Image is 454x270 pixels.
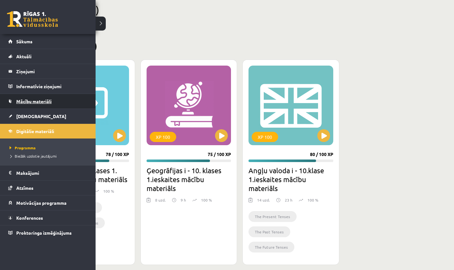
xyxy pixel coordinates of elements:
[16,98,52,104] span: Mācību materiāli
[16,215,43,221] span: Konferences
[8,153,57,159] span: Biežāk uzdotie jautājumi
[8,145,89,151] a: Programma
[38,4,441,16] h2: Pieejamie (0)
[307,197,318,203] p: 100 %
[249,166,333,193] h2: Angļu valoda i - 10.klase 1.ieskaites mācību materiāls
[8,145,36,150] span: Programma
[16,113,66,119] span: [DEMOGRAPHIC_DATA]
[249,226,290,237] li: The Past Tenses
[201,197,212,203] p: 100 %
[252,132,278,142] div: XP 100
[8,166,88,180] a: Maksājumi
[8,124,88,139] a: Digitālie materiāli
[8,49,88,64] a: Aktuāli
[147,166,231,193] h2: Ģeogrāfijas i - 10. klases 1.ieskaites mācību materiāls
[150,132,176,142] div: XP 100
[16,128,54,134] span: Digitālie materiāli
[249,211,297,222] li: The Present Tenses
[7,11,58,27] a: Rīgas 1. Tālmācības vidusskola
[8,34,88,49] a: Sākums
[8,181,88,195] a: Atzīmes
[8,195,88,210] a: Motivācijas programma
[8,210,88,225] a: Konferences
[8,225,88,240] a: Proktoringa izmēģinājums
[38,39,441,52] h2: Pabeigtie (3)
[16,53,32,59] span: Aktuāli
[8,79,88,94] a: Informatīvie ziņojumi
[16,79,88,94] legend: Informatīvie ziņojumi
[257,197,270,207] div: 14 uzd.
[103,188,114,194] p: 100 %
[8,153,89,159] a: Biežāk uzdotie jautājumi
[16,185,33,191] span: Atzīmes
[8,64,88,79] a: Ziņojumi
[16,39,32,44] span: Sākums
[155,197,166,207] div: 8 uzd.
[16,166,88,180] legend: Maksājumi
[285,197,292,203] p: 23 h
[16,230,72,236] span: Proktoringa izmēģinājums
[249,242,294,252] li: The Future Tenses
[16,64,88,79] legend: Ziņojumi
[181,197,186,203] p: 9 h
[8,94,88,109] a: Mācību materiāli
[8,109,88,124] a: [DEMOGRAPHIC_DATA]
[16,200,67,206] span: Motivācijas programma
